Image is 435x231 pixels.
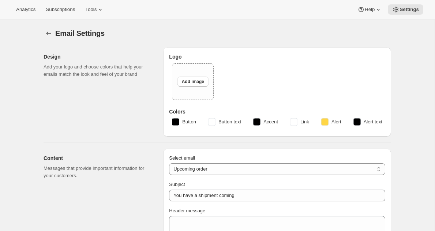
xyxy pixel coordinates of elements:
p: Messages that provide important information for your customers. [44,165,151,179]
button: Link [286,116,314,128]
span: Subscriptions [46,7,75,12]
span: Button [182,118,196,126]
span: Analytics [16,7,35,12]
span: Subject [169,182,185,187]
button: Button [168,116,200,128]
span: Alert [331,118,341,126]
button: Accent [249,116,282,128]
span: Tools [85,7,97,12]
button: Alert text [349,116,387,128]
p: Add your logo and choose colors that help your emails match the look and feel of your brand [44,63,151,78]
span: Header message [169,208,205,213]
span: Link [300,118,309,126]
button: Add image [177,77,209,87]
h2: Content [44,154,151,162]
h3: Colors [169,108,385,115]
span: Accent [263,118,278,126]
button: Analytics [12,4,40,15]
span: Settings [400,7,419,12]
h3: Logo [169,53,385,60]
span: Select email [169,155,195,161]
button: Settings [44,28,54,38]
span: Button text [218,118,241,126]
span: Alert text [364,118,382,126]
span: Email Settings [55,29,105,37]
button: Help [353,4,386,15]
button: Alert [317,116,346,128]
button: Tools [81,4,108,15]
button: Subscriptions [41,4,79,15]
span: Add image [182,79,204,85]
button: Settings [388,4,423,15]
button: Button text [204,116,245,128]
h2: Design [44,53,151,60]
span: Help [365,7,375,12]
